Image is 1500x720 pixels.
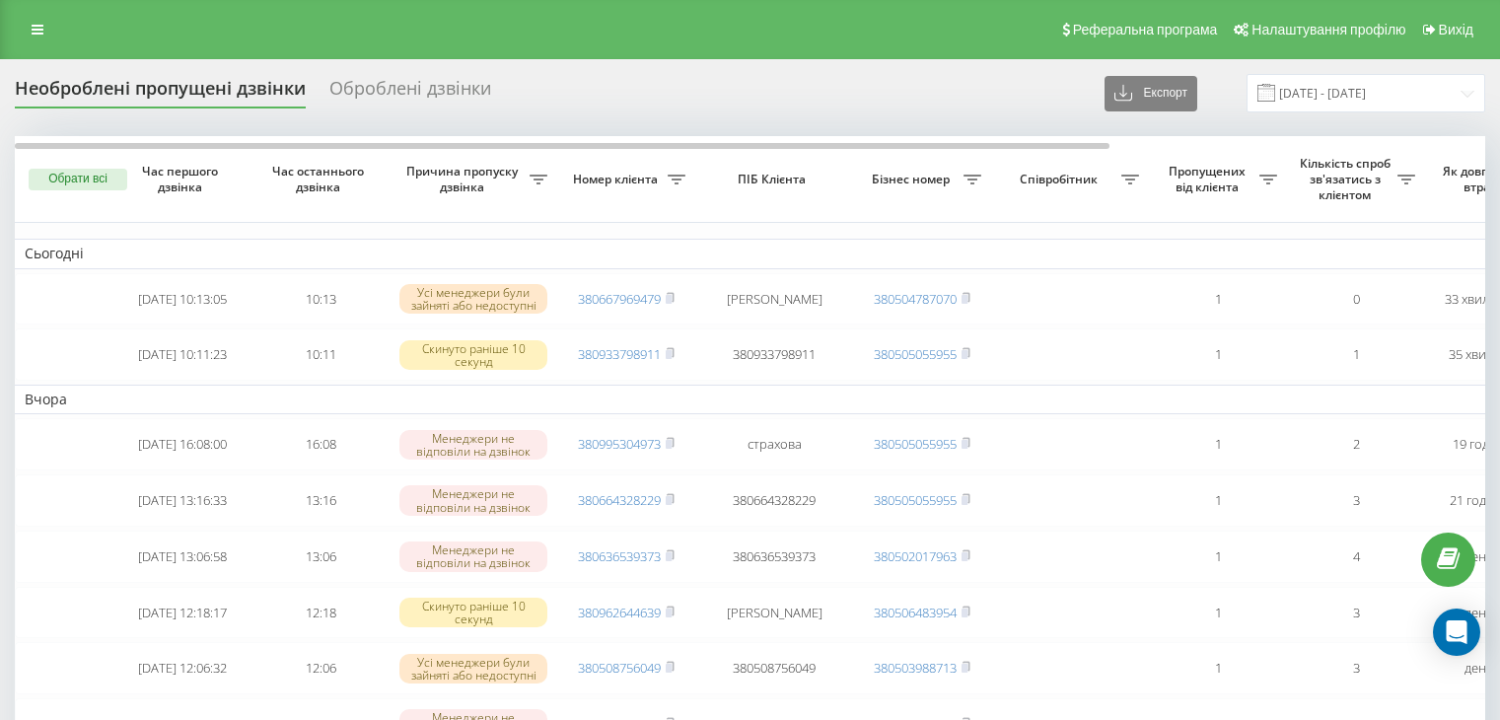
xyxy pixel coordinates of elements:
td: 13:06 [251,531,390,583]
div: Менеджери не відповіли на дзвінок [399,541,547,571]
a: 380505055955 [874,435,957,453]
td: страхова [695,418,853,470]
div: Open Intercom Messenger [1433,609,1480,656]
td: 380508756049 [695,642,853,694]
div: Скинуто раніше 10 секунд [399,340,547,370]
div: Оброблені дзвінки [329,78,491,108]
span: Номер клієнта [567,172,668,187]
button: Обрати всі [29,169,127,190]
span: Пропущених від клієнта [1159,164,1259,194]
td: [PERSON_NAME] [695,273,853,325]
td: [PERSON_NAME] [695,587,853,639]
td: 1 [1149,587,1287,639]
td: [DATE] 10:11:23 [113,328,251,381]
span: Співробітник [1001,172,1121,187]
a: 380508756049 [578,659,661,677]
td: 1 [1287,328,1425,381]
span: Вихід [1439,22,1473,37]
td: 12:18 [251,587,390,639]
td: 1 [1149,642,1287,694]
span: Кількість спроб зв'язатись з клієнтом [1297,156,1397,202]
div: Усі менеджери були зайняті або недоступні [399,284,547,314]
td: [DATE] 16:08:00 [113,418,251,470]
td: 380636539373 [695,531,853,583]
td: 1 [1149,531,1287,583]
span: Причина пропуску дзвінка [399,164,530,194]
td: [DATE] 13:16:33 [113,474,251,527]
div: Менеджери не відповіли на дзвінок [399,485,547,515]
a: 380505055955 [874,345,957,363]
span: Бізнес номер [863,172,964,187]
td: 4 [1287,531,1425,583]
a: 380504787070 [874,290,957,308]
td: 1 [1149,474,1287,527]
td: 16:08 [251,418,390,470]
a: 380503988713 [874,659,957,677]
span: Час першого дзвінка [129,164,236,194]
td: [DATE] 10:13:05 [113,273,251,325]
td: 3 [1287,642,1425,694]
a: 380933798911 [578,345,661,363]
td: 12:06 [251,642,390,694]
td: 2 [1287,418,1425,470]
a: 380636539373 [578,547,661,565]
td: 1 [1149,418,1287,470]
td: 1 [1149,328,1287,381]
td: 1 [1149,273,1287,325]
span: Час останнього дзвінка [267,164,374,194]
span: Налаштування профілю [1251,22,1405,37]
td: 10:13 [251,273,390,325]
a: 380506483954 [874,604,957,621]
td: [DATE] 13:06:58 [113,531,251,583]
a: 380664328229 [578,491,661,509]
div: Усі менеджери були зайняті або недоступні [399,654,547,684]
div: Необроблені пропущені дзвінки [15,78,306,108]
td: 10:11 [251,328,390,381]
div: Менеджери не відповіли на дзвінок [399,430,547,460]
td: 3 [1287,587,1425,639]
button: Експорт [1105,76,1197,111]
td: 3 [1287,474,1425,527]
a: 380962644639 [578,604,661,621]
span: ПІБ Клієнта [712,172,836,187]
td: [DATE] 12:18:17 [113,587,251,639]
a: 380995304973 [578,435,661,453]
a: 380505055955 [874,491,957,509]
a: 380502017963 [874,547,957,565]
td: 380933798911 [695,328,853,381]
span: Реферальна програма [1073,22,1218,37]
td: 380664328229 [695,474,853,527]
td: [DATE] 12:06:32 [113,642,251,694]
td: 0 [1287,273,1425,325]
a: 380667969479 [578,290,661,308]
div: Скинуто раніше 10 секунд [399,598,547,627]
td: 13:16 [251,474,390,527]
